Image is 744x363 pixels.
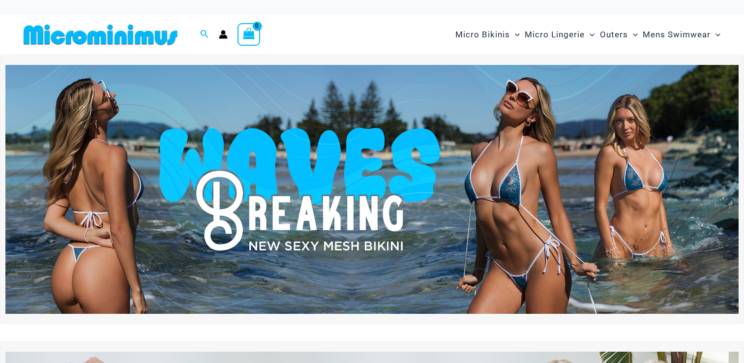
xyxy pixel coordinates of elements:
[451,18,724,51] nav: Site Navigation
[640,20,723,50] a: Mens SwimwearMenu ToggleMenu Toggle
[20,24,181,46] img: MM SHOP LOGO FLAT
[525,22,585,47] span: Micro Lingerie
[628,22,638,47] span: Menu Toggle
[711,22,720,47] span: Menu Toggle
[585,22,595,47] span: Menu Toggle
[597,20,640,50] a: OutersMenu ToggleMenu Toggle
[5,65,739,314] img: Waves Breaking Ocean Bikini Pack
[200,29,209,41] a: Search icon link
[219,30,228,39] a: Account icon link
[453,20,522,50] a: Micro BikinisMenu ToggleMenu Toggle
[510,22,520,47] span: Menu Toggle
[643,22,711,47] span: Mens Swimwear
[600,22,628,47] span: Outers
[238,23,260,46] a: View Shopping Cart, empty
[522,20,597,50] a: Micro LingerieMenu ToggleMenu Toggle
[455,22,510,47] span: Micro Bikinis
